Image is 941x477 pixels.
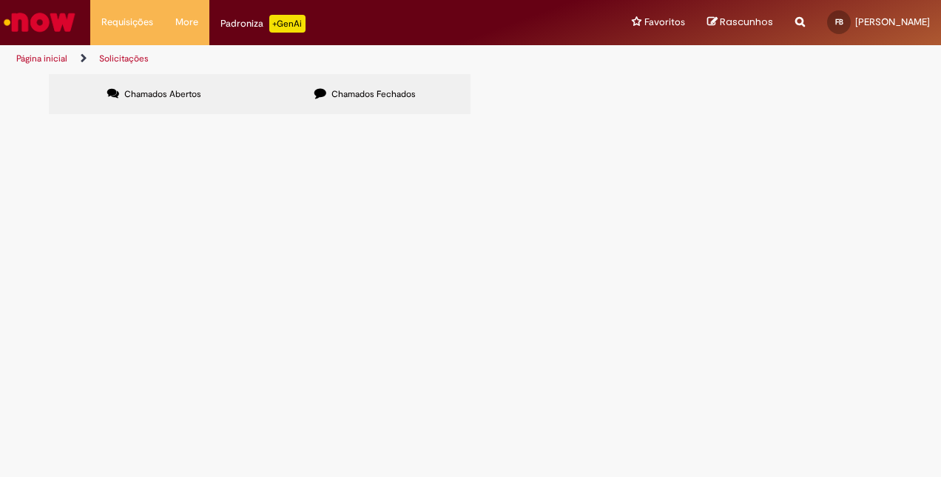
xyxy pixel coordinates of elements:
[1,7,78,37] img: ServiceNow
[11,45,616,73] ul: Trilhas de página
[331,88,416,100] span: Chamados Fechados
[175,15,198,30] span: More
[101,15,153,30] span: Requisições
[220,15,306,33] div: Padroniza
[124,88,201,100] span: Chamados Abertos
[855,16,930,28] span: [PERSON_NAME]
[707,16,773,30] a: Rascunhos
[16,53,67,64] a: Página inicial
[269,15,306,33] p: +GenAi
[99,53,149,64] a: Solicitações
[644,15,685,30] span: Favoritos
[835,17,843,27] span: FB
[720,15,773,29] span: Rascunhos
